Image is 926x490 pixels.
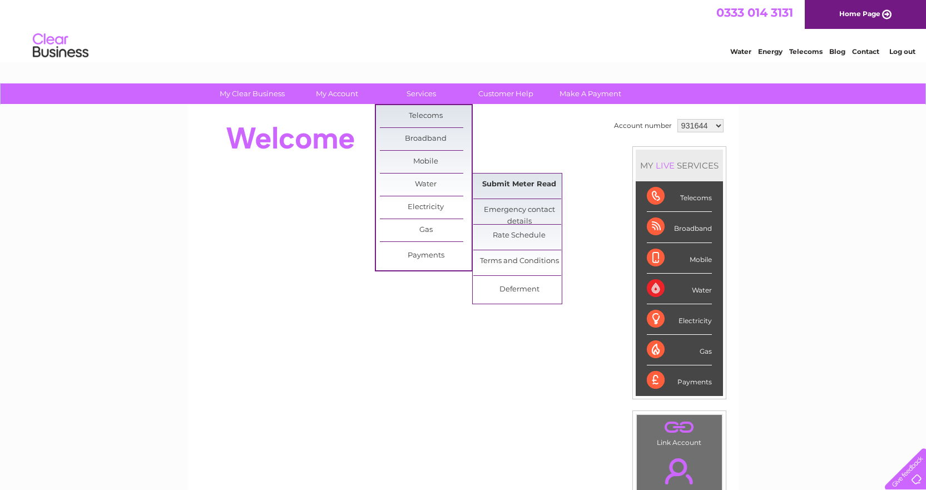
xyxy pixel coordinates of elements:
div: Payments [647,365,712,395]
a: Submit Meter Read [473,174,565,196]
a: Energy [758,47,783,56]
div: Gas [647,335,712,365]
div: Broadband [647,212,712,242]
a: Gas [380,219,472,241]
a: Broadband [380,128,472,150]
a: . [640,418,719,437]
div: Electricity [647,304,712,335]
a: Water [380,174,472,196]
div: Telecoms [647,181,712,212]
a: Make A Payment [544,83,636,104]
a: Contact [852,47,879,56]
a: 0333 014 3131 [716,6,793,19]
a: Telecoms [789,47,823,56]
td: Account number [611,116,675,135]
a: My Account [291,83,383,104]
a: Emergency contact details [473,199,565,221]
a: Electricity [380,196,472,219]
div: Water [647,274,712,304]
a: Services [375,83,467,104]
a: Payments [380,245,472,267]
div: Mobile [647,243,712,274]
div: MY SERVICES [636,150,723,181]
a: Log out [889,47,915,56]
img: logo.png [32,29,89,63]
a: Water [730,47,751,56]
a: My Clear Business [206,83,298,104]
a: Deferment [473,279,565,301]
a: Blog [829,47,845,56]
a: Rate Schedule [473,225,565,247]
div: LIVE [653,160,677,171]
a: Telecoms [380,105,472,127]
a: Mobile [380,151,472,173]
div: Clear Business is a trading name of Verastar Limited (registered in [GEOGRAPHIC_DATA] No. 3667643... [201,6,726,54]
a: Customer Help [460,83,552,104]
td: Link Account [636,414,722,449]
a: Terms and Conditions [473,250,565,273]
